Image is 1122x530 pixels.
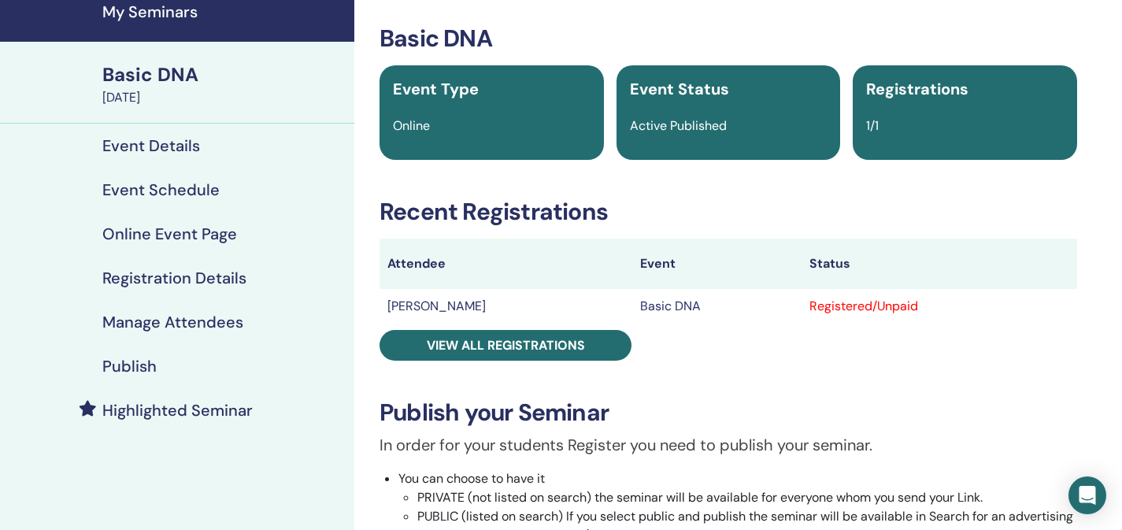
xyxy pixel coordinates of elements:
[630,79,729,99] span: Event Status
[632,239,802,289] th: Event
[380,433,1077,457] p: In order for your students Register you need to publish your seminar.
[427,337,585,354] span: View all registrations
[1068,476,1106,514] div: Open Intercom Messenger
[802,239,1077,289] th: Status
[380,239,632,289] th: Attendee
[630,117,727,134] span: Active Published
[102,224,237,243] h4: Online Event Page
[380,289,632,324] td: [PERSON_NAME]
[102,180,220,199] h4: Event Schedule
[102,269,246,287] h4: Registration Details
[93,61,354,107] a: Basic DNA[DATE]
[866,79,968,99] span: Registrations
[393,79,479,99] span: Event Type
[380,198,1077,226] h3: Recent Registrations
[102,2,345,21] h4: My Seminars
[102,357,157,376] h4: Publish
[866,117,879,134] span: 1/1
[632,289,802,324] td: Basic DNA
[102,88,345,107] div: [DATE]
[380,398,1077,427] h3: Publish your Seminar
[809,297,1069,316] div: Registered/Unpaid
[417,488,1077,507] li: PRIVATE (not listed on search) the seminar will be available for everyone whom you send your Link.
[102,136,200,155] h4: Event Details
[393,117,430,134] span: Online
[380,24,1077,53] h3: Basic DNA
[102,313,243,332] h4: Manage Attendees
[102,61,345,88] div: Basic DNA
[102,401,253,420] h4: Highlighted Seminar
[380,330,631,361] a: View all registrations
